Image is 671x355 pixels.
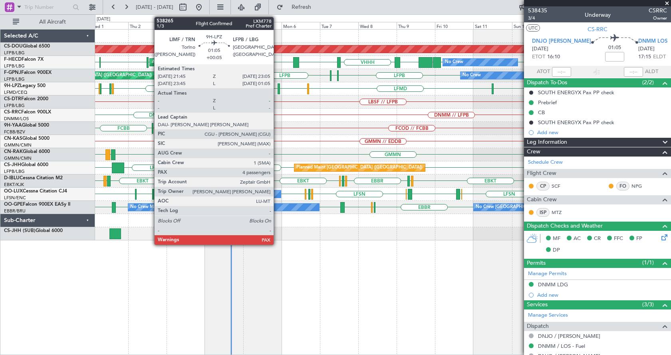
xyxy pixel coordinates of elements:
a: LFPB/LBG [4,63,25,69]
span: Cabin Crew [527,195,557,204]
a: EBKT/KJK [4,182,24,188]
span: 538435 [528,6,547,15]
a: FCBB/BZV [4,129,25,135]
a: CN-KASGlobal 5000 [4,136,50,141]
a: GMMN/CMN [4,142,32,148]
span: FFC [614,235,623,243]
span: Dispatch [527,322,549,331]
span: 9H-YAA [4,123,22,128]
span: OO-LUX [4,189,23,194]
a: LFSN/ENC [4,195,26,201]
span: Leg Information [527,138,567,147]
span: Crew [527,147,540,157]
span: D-IBLU [4,176,20,180]
a: GMMN/CMN [4,155,32,161]
a: Schedule Crew [528,159,563,167]
a: Manage Permits [528,270,567,278]
a: CN-RAKGlobal 6000 [4,149,50,154]
span: CS-RRC [4,110,21,115]
a: OO-LUXCessna Citation CJ4 [4,189,67,194]
div: Fri 3 [167,22,205,29]
span: (2/2) [642,78,654,87]
span: 01:05 [608,44,621,52]
div: Sun 12 [512,22,550,29]
span: ETOT [532,53,545,61]
span: Services [527,300,548,309]
a: LFMD/CEQ [4,89,27,95]
div: CB [538,109,545,116]
div: Prebrief [538,99,557,106]
span: 17:15 [638,53,651,61]
button: UTC [526,24,540,32]
a: Manage Services [528,311,568,319]
a: CS-JHHGlobal 6000 [4,163,48,167]
a: LFPB/LBG [4,50,25,56]
a: CS-RRCFalcon 900LX [4,110,51,115]
a: D-IBLUCessna Citation M2 [4,176,63,180]
a: LFPB/LBG [4,169,25,175]
span: Permits [527,259,546,268]
div: Thu 2 [128,22,167,29]
a: EBBR/BRU [4,208,26,214]
a: F-GPNJFalcon 900EX [4,70,52,75]
div: Fri 10 [435,22,473,29]
input: Trip Number [24,1,70,13]
div: FO [616,182,629,190]
span: (1/1) [642,258,654,267]
div: Thu 9 [397,22,435,29]
div: CP [536,182,550,190]
button: All Aircraft [9,16,87,28]
span: CS-JHH (SUB) [4,228,36,233]
a: LFPB/LBG [4,76,25,82]
button: Refresh [273,1,321,14]
span: CN-KAS [4,136,22,141]
span: CR [594,235,601,243]
div: Underway [585,11,611,19]
span: [DATE] [638,45,655,53]
span: CS-DTR [4,97,21,101]
span: CSRRC [649,6,667,15]
span: [DATE] [532,45,548,53]
a: MTZ [552,209,570,216]
span: [DATE] - [DATE] [136,4,173,11]
span: CS-RRC [588,25,607,34]
span: FP [636,235,642,243]
div: SOUTH ENERGYX Pax PP check [538,89,614,96]
span: F-GPNJ [4,70,21,75]
input: --:-- [552,67,571,77]
span: CN-RAK [4,149,23,154]
div: No Crew [445,56,463,68]
a: CS-JHH (SUB)Global 6000 [4,228,63,233]
a: 9H-LPZLegacy 500 [4,83,46,88]
div: Sun 5 [243,22,282,29]
span: DNJO [PERSON_NAME] [532,38,591,46]
a: F-HECDFalcon 7X [4,57,44,62]
span: F-HECD [4,57,22,62]
a: 9H-YAAGlobal 5000 [4,123,49,128]
a: CS-DTRFalcon 2000 [4,97,48,101]
div: Sat 11 [473,22,512,29]
span: 9H-LPZ [4,83,20,88]
div: [DATE] [97,16,110,23]
span: DNMM LOS [638,38,667,46]
div: SOUTH ENERGYX Pax PP check [538,119,614,126]
div: ISP [536,208,550,217]
div: No Crew Nancy (Essey) [207,188,254,200]
span: Owner [649,15,667,22]
span: ATOT [537,68,550,76]
div: No Crew Malaga [130,201,165,213]
div: Sat 4 [205,22,243,29]
div: AOG Maint Paris ([GEOGRAPHIC_DATA]) [152,56,236,68]
a: LFPB/LBG [4,103,25,109]
span: MF [553,235,560,243]
div: DNMM LDG [538,281,568,288]
span: CS-JHH [4,163,21,167]
div: Mon 6 [282,22,320,29]
div: Add new [537,129,667,136]
span: Refresh [285,4,318,10]
span: OO-GPE [4,202,23,207]
a: OO-GPEFalcon 900EX EASy II [4,202,70,207]
span: ALDT [645,68,658,76]
a: DNMM / LOS - Fuel [538,343,585,349]
a: DNMM/LOS [4,116,29,122]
